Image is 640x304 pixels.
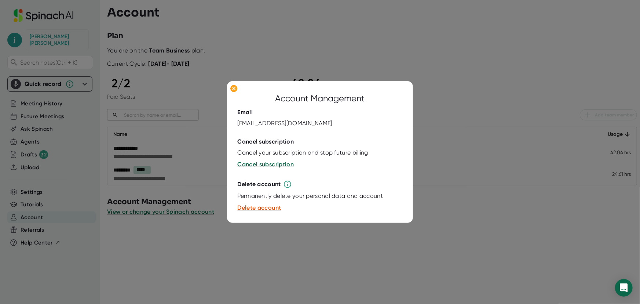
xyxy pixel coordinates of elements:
div: [EMAIL_ADDRESS][DOMAIN_NAME] [238,120,332,127]
button: Cancel subscription [238,160,294,169]
div: Cancel subscription [238,138,294,145]
div: Email [238,109,253,116]
div: Cancel your subscription and stop future billing [238,149,368,156]
div: Open Intercom Messenger [615,279,633,297]
button: Delete account [238,203,281,212]
div: Permanently delete your personal data and account [238,192,383,200]
span: Cancel subscription [238,161,294,168]
div: Delete account [238,181,281,188]
span: Delete account [238,204,281,211]
div: Account Management [275,92,365,105]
